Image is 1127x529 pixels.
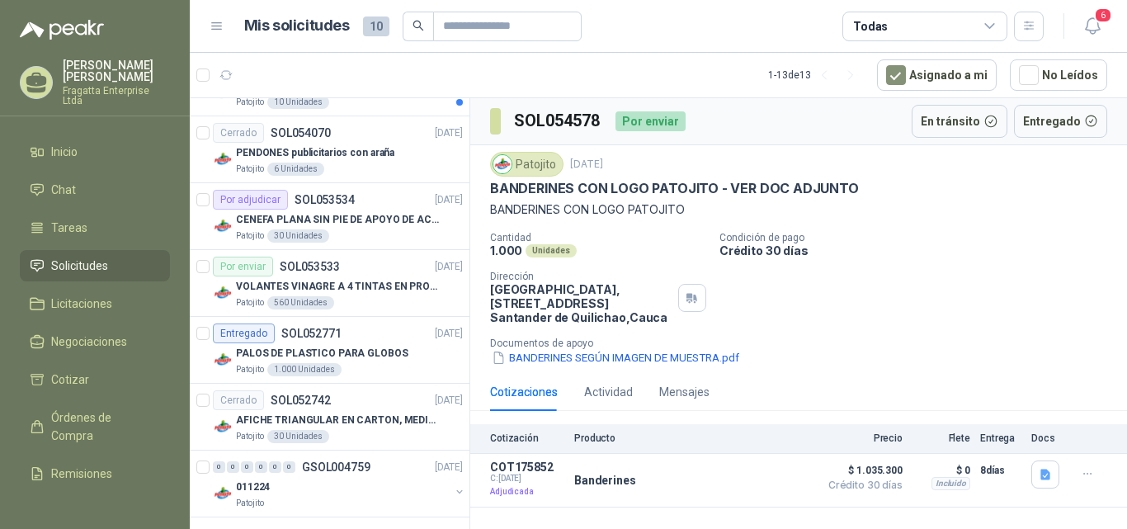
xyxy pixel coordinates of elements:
[213,457,466,510] a: 0 0 0 0 0 0 GSOL004759[DATE] Company Logo011224Patojito
[490,152,563,177] div: Patojito
[267,163,324,176] div: 6 Unidades
[719,243,1120,257] p: Crédito 30 días
[236,479,270,495] p: 011224
[493,155,512,173] img: Company Logo
[490,338,1120,349] p: Documentos de apoyo
[236,279,441,295] p: VOLANTES VINAGRE A 4 TINTAS EN PROPALCOTE VER ARCHIVO ADJUNTO
[213,283,233,303] img: Company Logo
[190,384,469,451] a: CerradoSOL052742[DATE] Company LogoAFICHE TRIANGULAR EN CARTON, MEDIDAS 30 CM X 45 CMPatojito30 U...
[269,461,281,473] div: 0
[20,212,170,243] a: Tareas
[20,326,170,357] a: Negociaciones
[490,243,522,257] p: 1.000
[302,461,370,473] p: GSOL004759
[280,261,340,272] p: SOL053533
[20,250,170,281] a: Solicitudes
[241,461,253,473] div: 0
[267,430,329,443] div: 30 Unidades
[435,125,463,141] p: [DATE]
[490,474,564,484] span: C: [DATE]
[213,350,233,370] img: Company Logo
[574,432,810,444] p: Producto
[20,20,104,40] img: Logo peakr
[526,244,577,257] div: Unidades
[853,17,888,35] div: Todas
[213,417,233,437] img: Company Logo
[190,183,469,250] a: Por adjudicarSOL053534[DATE] Company LogoCENEFA PLANA SIN PIE DE APOYO DE ACUERDO A LA IMAGEN ADJ...
[490,180,859,197] p: BANDERINES CON LOGO PATOJITO - VER DOC ADJUNTO
[213,190,288,210] div: Por adjudicar
[227,461,239,473] div: 0
[236,346,408,361] p: PALOS DE PLASTICO PARA GLOBOS
[267,229,329,243] div: 30 Unidades
[490,432,564,444] p: Cotización
[574,474,636,487] p: Banderines
[236,413,441,428] p: AFICHE TRIANGULAR EN CARTON, MEDIDAS 30 CM X 45 CM
[20,458,170,489] a: Remisiones
[435,460,463,475] p: [DATE]
[51,295,112,313] span: Licitaciones
[435,192,463,208] p: [DATE]
[20,364,170,395] a: Cotizar
[51,371,89,389] span: Cotizar
[490,271,672,282] p: Dirección
[490,349,741,366] button: BANDERINES SEGÚN IMAGEN DE MUESTRA.pdf
[51,409,154,445] span: Órdenes de Compra
[236,296,264,309] p: Patojito
[490,461,564,474] p: COT175852
[63,59,170,83] p: [PERSON_NAME] [PERSON_NAME]
[435,259,463,275] p: [DATE]
[820,461,903,480] span: $ 1.035.300
[615,111,686,131] div: Por enviar
[20,402,170,451] a: Órdenes de Compra
[980,461,1021,480] p: 8 días
[980,432,1021,444] p: Entrega
[236,497,264,510] p: Patojito
[877,59,997,91] button: Asignado a mi
[283,461,295,473] div: 0
[51,219,87,237] span: Tareas
[820,432,903,444] p: Precio
[931,477,970,490] div: Incluido
[768,62,864,88] div: 1 - 13 de 13
[255,461,267,473] div: 0
[435,326,463,342] p: [DATE]
[51,465,112,483] span: Remisiones
[1094,7,1112,23] span: 6
[435,393,463,409] p: [DATE]
[659,383,710,401] div: Mensajes
[51,333,127,351] span: Negociaciones
[1031,432,1064,444] p: Docs
[267,96,329,109] div: 10 Unidades
[190,116,469,183] a: CerradoSOL054070[DATE] Company LogoPENDONES publicitarios con arañaPatojito6 Unidades
[912,461,970,480] p: $ 0
[267,296,334,309] div: 560 Unidades
[213,461,225,473] div: 0
[514,108,602,134] h3: SOL054578
[236,430,264,443] p: Patojito
[1010,59,1107,91] button: No Leídos
[20,136,170,168] a: Inicio
[719,232,1120,243] p: Condición de pago
[236,145,394,161] p: PENDONES publicitarios con araña
[1014,105,1108,138] button: Entregado
[490,383,558,401] div: Cotizaciones
[213,123,264,143] div: Cerrado
[820,480,903,490] span: Crédito 30 días
[236,229,264,243] p: Patojito
[271,127,331,139] p: SOL054070
[413,20,424,31] span: search
[51,181,76,199] span: Chat
[236,163,264,176] p: Patojito
[213,216,233,236] img: Company Logo
[20,174,170,205] a: Chat
[570,157,603,172] p: [DATE]
[363,17,389,36] span: 10
[490,232,706,243] p: Cantidad
[271,394,331,406] p: SOL052742
[267,363,342,376] div: 1.000 Unidades
[490,201,1107,219] p: BANDERINES CON LOGO PATOJITO
[20,288,170,319] a: Licitaciones
[1077,12,1107,41] button: 6
[912,105,1007,138] button: En tránsito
